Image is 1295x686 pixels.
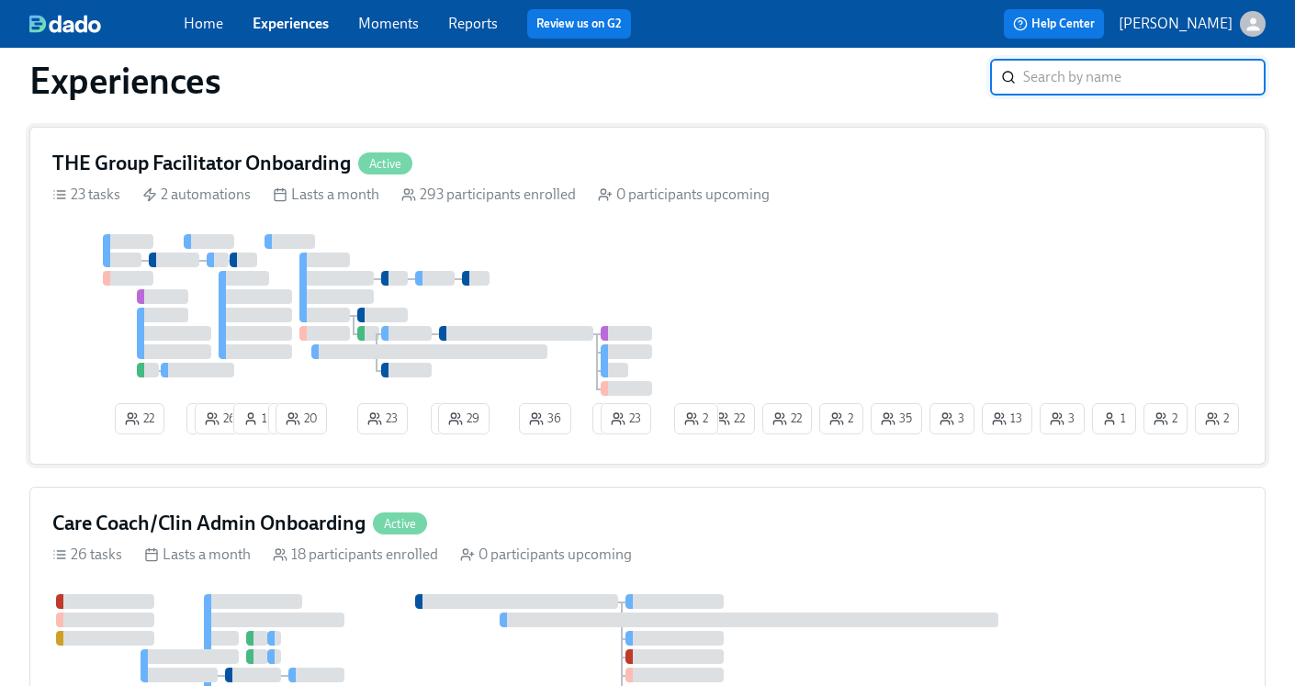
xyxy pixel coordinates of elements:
[357,403,408,434] button: 23
[592,403,637,434] button: 3
[992,410,1022,428] span: 13
[431,403,475,434] button: 1
[1205,410,1229,428] span: 2
[871,403,922,434] button: 35
[448,410,479,428] span: 29
[268,403,312,434] button: 1
[253,15,329,32] a: Experiences
[1004,9,1104,39] button: Help Center
[52,150,351,177] h4: THE Group Facilitator Onboarding
[536,15,622,33] a: Review us on G2
[52,510,366,537] h4: Care Coach/Clin Admin Onboarding
[1013,15,1095,33] span: Help Center
[1119,11,1266,37] button: [PERSON_NAME]
[1040,403,1085,434] button: 3
[195,403,246,434] button: 26
[772,410,802,428] span: 22
[529,410,561,428] span: 36
[184,15,223,32] a: Home
[142,185,251,205] div: 2 automations
[276,403,327,434] button: 20
[1102,410,1126,428] span: 1
[358,15,419,32] a: Moments
[715,410,745,428] span: 22
[982,403,1032,434] button: 13
[29,127,1266,465] a: THE Group Facilitator OnboardingActive23 tasks 2 automations Lasts a month 293 participants enrol...
[1143,403,1188,434] button: 2
[1092,403,1136,434] button: 1
[29,59,221,103] h1: Experiences
[286,410,317,428] span: 20
[881,410,912,428] span: 35
[1023,59,1266,96] input: Search by name
[115,403,164,434] button: 22
[367,410,398,428] span: 23
[358,157,412,171] span: Active
[373,517,427,531] span: Active
[52,185,120,205] div: 23 tasks
[273,185,379,205] div: Lasts a month
[601,403,651,434] button: 23
[125,410,154,428] span: 22
[273,545,438,565] div: 18 participants enrolled
[29,15,101,33] img: dado
[611,410,641,428] span: 23
[186,403,231,434] button: 1
[144,545,251,565] div: Lasts a month
[1154,410,1177,428] span: 2
[819,403,863,434] button: 2
[674,403,718,434] button: 2
[205,410,236,428] span: 26
[940,410,964,428] span: 3
[29,15,184,33] a: dado
[1119,14,1233,34] p: [PERSON_NAME]
[401,185,576,205] div: 293 participants enrolled
[233,403,277,434] button: 1
[519,403,571,434] button: 36
[684,410,708,428] span: 2
[1195,403,1239,434] button: 2
[1050,410,1075,428] span: 3
[929,403,974,434] button: 3
[705,403,755,434] button: 22
[829,410,853,428] span: 2
[243,410,267,428] span: 1
[460,545,632,565] div: 0 participants upcoming
[448,15,498,32] a: Reports
[598,185,770,205] div: 0 participants upcoming
[762,403,812,434] button: 22
[52,545,122,565] div: 26 tasks
[438,403,490,434] button: 29
[527,9,631,39] button: Review us on G2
